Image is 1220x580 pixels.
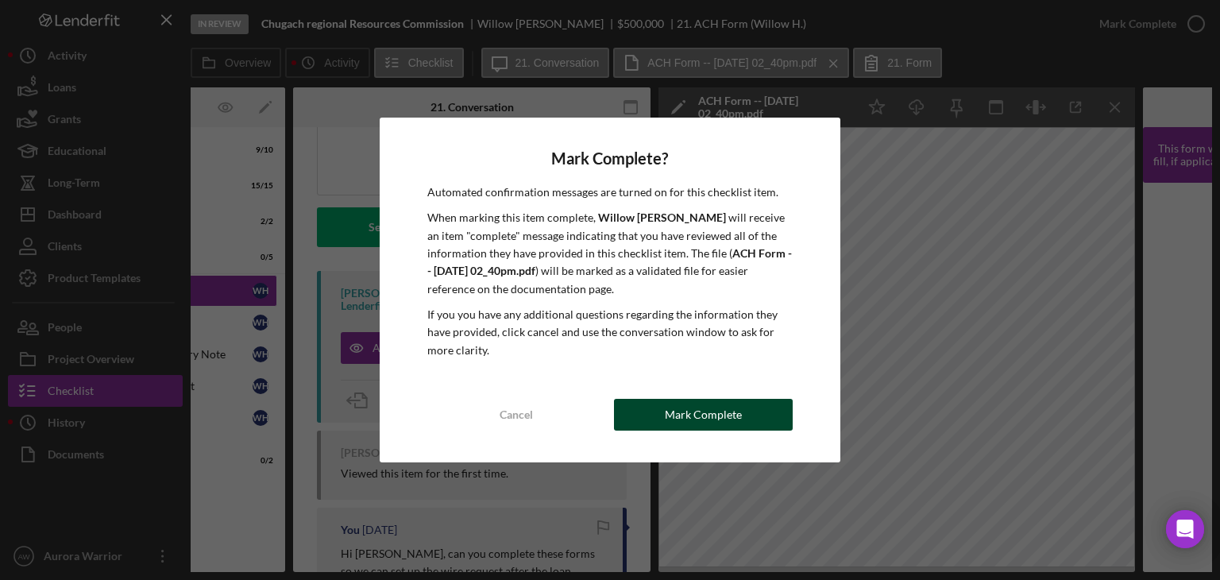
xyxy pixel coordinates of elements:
div: Open Intercom Messenger [1166,510,1204,548]
p: When marking this item complete, will receive an item "complete" message indicating that you have... [427,209,793,298]
div: Cancel [500,399,533,431]
div: Mark Complete [665,399,742,431]
b: Willow [PERSON_NAME] [598,211,726,224]
p: Automated confirmation messages are turned on for this checklist item. [427,184,793,201]
p: If you you have any additional questions regarding the information they have provided, click canc... [427,306,793,359]
h4: Mark Complete? [427,149,793,168]
button: Cancel [427,399,606,431]
button: Mark Complete [614,399,793,431]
